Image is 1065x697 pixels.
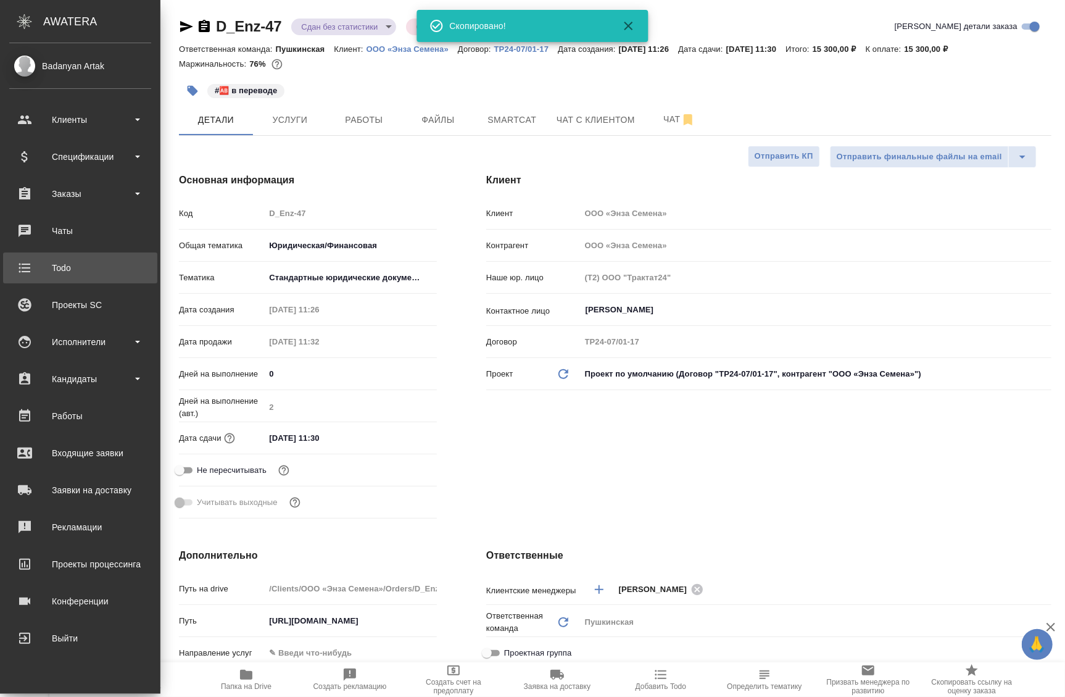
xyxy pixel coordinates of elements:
[334,44,366,54] p: Клиент:
[558,44,618,54] p: Дата создания:
[9,592,151,611] div: Конференции
[557,112,635,128] span: Чат с клиентом
[197,496,278,509] span: Учитывать выходные
[726,44,786,54] p: [DATE] 11:30
[265,580,437,598] input: Пустое поле
[3,549,157,580] a: Проекты процессинга
[9,629,151,648] div: Выйти
[265,612,437,630] input: ✎ Введи что-нибудь
[179,615,265,627] p: Путь
[409,678,498,695] span: Создать счет на предоплату
[3,401,157,432] a: Работы
[43,9,160,34] div: AWATERA
[265,398,437,416] input: Пустое поле
[813,44,866,54] p: 15 300,00 ₽
[524,682,591,691] span: Заявка на доставку
[179,368,265,380] p: Дней на выполнение
[584,575,614,604] button: Добавить менеджера
[412,22,453,32] button: Срочный
[367,43,458,54] a: ООО «Энза Семена»
[179,173,437,188] h4: Основная информация
[179,336,265,348] p: Дата продажи
[9,555,151,574] div: Проекты процессинга
[298,662,402,697] button: Создать рекламацию
[486,173,1051,188] h4: Клиент
[458,44,494,54] p: Договор:
[9,407,151,425] div: Работы
[9,481,151,499] div: Заявки на доставку
[486,368,513,380] p: Проект
[194,662,298,697] button: Папка на Drive
[3,586,157,617] a: Конференции
[265,235,437,256] div: Юридическая/Финансовая
[179,583,265,595] p: Путь на drive
[179,207,265,220] p: Код
[450,20,604,32] div: Скопировано!
[727,682,802,691] span: Определить тематику
[291,19,396,35] div: Сдан без статистики
[830,146,1009,168] button: Отправить финальные файлы на email
[406,19,468,35] div: Сдан без статистики
[1045,588,1047,591] button: Open
[179,77,206,104] button: Добавить тэг
[486,585,581,597] p: Клиентские менеджеры
[895,20,1017,33] span: [PERSON_NAME] детали заказа
[837,150,1002,164] span: Отправить финальные файлы на email
[179,304,265,316] p: Дата создания
[276,44,334,54] p: Пушкинская
[249,59,268,69] p: 76%
[504,647,571,659] span: Проектная группа
[222,430,238,446] button: Если добавить услуги и заполнить их объемом, то дата рассчитается автоматически
[927,678,1016,695] span: Скопировать ссылку на оценку заказа
[260,112,320,128] span: Услуги
[619,583,695,596] span: [PERSON_NAME]
[494,43,558,54] a: ТР24-07/01-17
[3,438,157,469] a: Входящие заявки
[9,111,151,129] div: Клиенты
[402,662,505,697] button: Создать счет на предоплату
[486,240,581,252] p: Контрагент
[1027,632,1048,657] span: 🙏
[265,301,373,319] input: Пустое поле
[486,548,1051,563] h4: Ответственные
[334,112,394,128] span: Работы
[179,395,265,420] p: Дней на выполнение (авт.)
[297,22,381,32] button: Сдан без статистики
[581,204,1051,222] input: Пустое поле
[3,623,157,654] a: Выйти
[269,647,422,659] div: ✎ Введи что-нибудь
[265,365,437,383] input: ✎ Введи что-нибудь
[3,512,157,543] a: Рекламации
[265,333,373,351] input: Пустое поле
[483,112,542,128] span: Smartcat
[197,19,212,34] button: Скопировать ссылку
[678,44,726,54] p: Дата сдачи:
[681,112,695,127] svg: Отписаться
[581,236,1051,254] input: Пустое поле
[9,370,151,388] div: Кандидаты
[824,678,913,695] span: Призвать менеджера по развитию
[221,682,271,691] span: Папка на Drive
[265,643,437,664] div: ✎ Введи что-нибудь
[9,185,151,203] div: Заказы
[269,56,285,72] button: 3091.44 RUB;
[179,59,249,69] p: Маржинальность:
[276,462,292,478] button: Включи, если не хочешь, чтобы указанная дата сдачи изменилась после переставления заказа в 'Подтв...
[179,19,194,34] button: Скопировать ссылку для ЯМессенджера
[265,204,437,222] input: Пустое поле
[9,59,151,73] div: Badanyan Artak
[1045,309,1047,311] button: Open
[313,682,387,691] span: Создать рекламацию
[216,18,281,35] a: D_Enz-47
[486,305,581,317] p: Контактное лицо
[367,44,458,54] p: ООО «Энза Семена»
[904,44,957,54] p: 15 300,00 ₽
[713,662,816,697] button: Определить тематику
[206,85,286,95] span: 🆎 в переводе
[9,444,151,462] div: Входящие заявки
[581,364,1051,385] div: Проект по умолчанию (Договор "ТР24-07/01-17", контрагент "ООО «Энза Семена»")
[179,432,222,444] p: Дата сдачи
[1022,629,1053,660] button: 🙏
[614,19,644,33] button: Закрыть
[179,240,265,252] p: Общая тематика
